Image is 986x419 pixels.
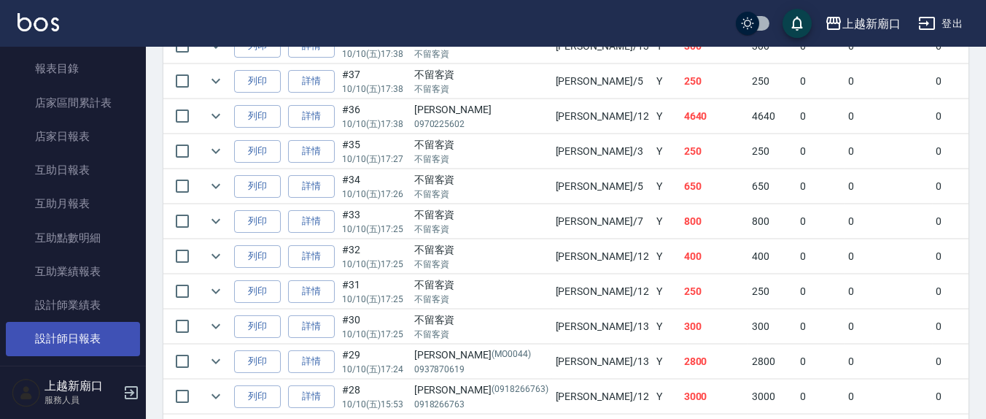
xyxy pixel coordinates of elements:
p: 0937870619 [414,363,548,376]
a: 店家區間累計表 [6,86,140,120]
button: 列印 [234,315,281,338]
button: 列印 [234,385,281,408]
p: 10/10 (五) 17:25 [342,258,407,271]
button: 列印 [234,140,281,163]
a: 店家日報表 [6,120,140,153]
p: 服務人員 [44,393,119,407]
button: expand row [205,280,227,302]
td: #34 [338,169,411,204]
td: 2800 [680,345,749,379]
p: 10/10 (五) 17:38 [342,47,407,61]
td: #35 [338,134,411,169]
td: 250 [748,64,796,99]
a: 詳情 [288,175,335,198]
p: 10/10 (五) 17:25 [342,328,407,341]
td: 0 [796,134,845,169]
td: 0 [845,345,933,379]
p: 10/10 (五) 17:25 [342,293,407,306]
td: 250 [680,64,749,99]
td: Y [653,274,680,309]
button: expand row [205,210,227,232]
td: 0 [845,169,933,204]
p: 10/10 (五) 17:38 [342,82,407,96]
a: 互助月報表 [6,187,140,220]
button: 列印 [234,70,281,93]
td: [PERSON_NAME] /12 [552,274,653,309]
div: 不留客資 [414,137,548,153]
button: 列印 [234,210,281,233]
td: 4640 [748,99,796,134]
td: 400 [748,239,796,274]
td: 0 [845,239,933,274]
a: 詳情 [288,105,335,128]
a: 互助點數明細 [6,221,140,255]
td: 3000 [748,380,796,414]
td: 250 [748,134,796,169]
a: 互助日報表 [6,153,140,187]
td: [PERSON_NAME] /13 [552,345,653,379]
p: 0918266763 [414,398,548,411]
td: 0 [845,310,933,344]
td: 2800 [748,345,796,379]
p: 10/10 (五) 17:26 [342,188,407,201]
p: (MO0044) [492,347,531,363]
p: 10/10 (五) 15:53 [342,398,407,411]
td: Y [653,169,680,204]
p: 不留客資 [414,153,548,166]
button: expand row [205,350,227,372]
button: 上越新廟口 [819,9,907,39]
td: [PERSON_NAME] /5 [552,64,653,99]
p: 不留客資 [414,293,548,306]
td: 0 [845,380,933,414]
button: expand row [205,245,227,267]
td: 0 [796,64,845,99]
td: [PERSON_NAME] /12 [552,239,653,274]
a: 詳情 [288,280,335,303]
div: [PERSON_NAME] [414,347,548,363]
td: 4640 [680,99,749,134]
p: 不留客資 [414,47,548,61]
p: 0970225602 [414,118,548,131]
button: 列印 [234,280,281,303]
p: 不留客資 [414,258,548,271]
a: 詳情 [288,315,335,338]
p: (0918266763) [492,383,548,398]
td: 0 [796,345,845,379]
td: #31 [338,274,411,309]
td: Y [653,310,680,344]
a: 詳情 [288,70,335,93]
td: #29 [338,345,411,379]
td: Y [653,380,680,414]
td: 300 [748,310,796,344]
button: expand row [205,105,227,127]
td: 250 [680,274,749,309]
a: 詳情 [288,385,335,408]
td: [PERSON_NAME] /3 [552,134,653,169]
td: [PERSON_NAME] /13 [552,310,653,344]
td: 0 [796,310,845,344]
td: 0 [845,134,933,169]
td: 0 [796,204,845,239]
div: 不留客資 [414,312,548,328]
a: 報表目錄 [6,52,140,85]
td: #33 [338,204,411,239]
td: #30 [338,310,411,344]
p: 10/10 (五) 17:27 [342,153,407,166]
div: [PERSON_NAME] [414,383,548,398]
td: #37 [338,64,411,99]
td: 250 [748,274,796,309]
button: 列印 [234,245,281,268]
p: 10/10 (五) 17:25 [342,223,407,236]
td: #32 [338,239,411,274]
p: 10/10 (五) 17:24 [342,363,407,376]
td: 0 [796,169,845,204]
button: 列印 [234,105,281,128]
a: 設計師日報表 [6,322,140,355]
a: 互助業績報表 [6,255,140,288]
div: 不留客資 [414,242,548,258]
div: [PERSON_NAME] [414,102,548,118]
a: 詳情 [288,245,335,268]
td: 400 [680,239,749,274]
td: 800 [680,204,749,239]
td: 650 [680,169,749,204]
